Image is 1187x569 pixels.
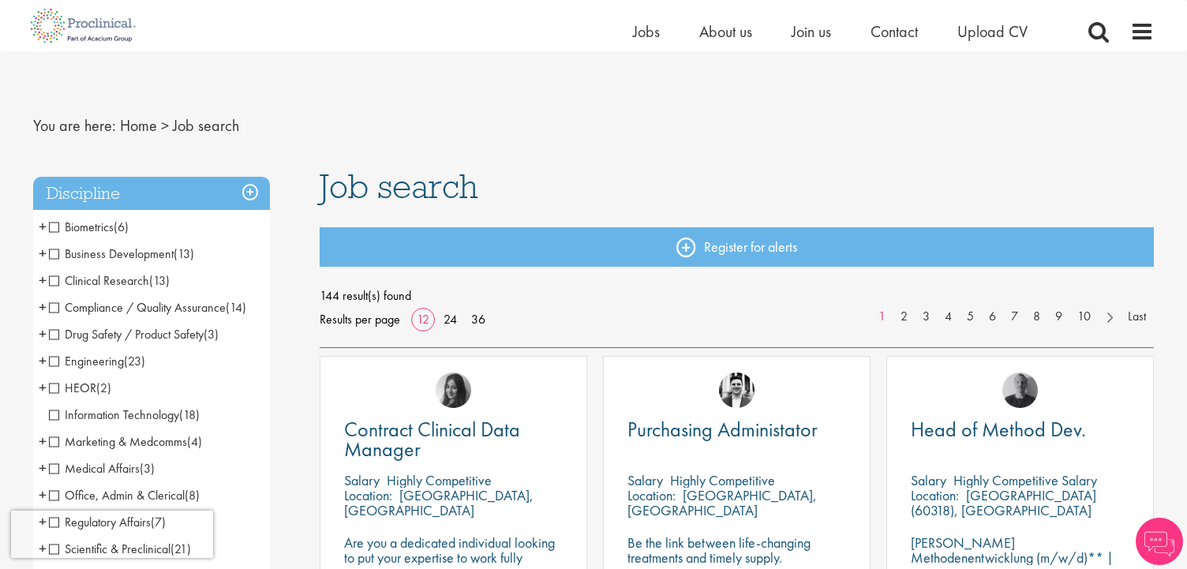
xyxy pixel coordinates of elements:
a: 9 [1047,308,1070,326]
img: Edward Little [719,372,755,408]
span: Marketing & Medcomms [49,433,187,450]
span: Office, Admin & Clerical [49,487,185,503]
a: 4 [937,308,960,326]
iframe: reCAPTCHA [11,511,213,558]
span: + [39,483,47,507]
span: (3) [140,460,155,477]
span: HEOR [49,380,111,396]
span: Information Technology [49,406,179,423]
a: About us [699,21,752,42]
a: Head of Method Dev. [911,420,1129,440]
a: 1 [871,308,893,326]
span: Results per page [320,308,400,331]
a: Purchasing Administator [627,420,846,440]
span: Head of Method Dev. [911,416,1086,443]
a: Join us [792,21,831,42]
span: Biometrics [49,219,129,235]
span: Clinical Research [49,272,170,289]
span: Compliance / Quality Assurance [49,299,226,316]
span: Salary [627,471,663,489]
span: + [39,429,47,453]
span: Marketing & Medcomms [49,433,202,450]
a: breadcrumb link [120,115,157,136]
span: (18) [179,406,200,423]
a: 24 [438,311,462,328]
span: Biometrics [49,219,114,235]
p: Highly Competitive Salary [953,471,1097,489]
span: Information Technology [49,406,200,423]
span: (13) [174,245,194,262]
span: (23) [124,353,145,369]
a: 7 [1003,308,1026,326]
span: Salary [911,471,946,489]
span: Engineering [49,353,124,369]
span: Location: [344,486,392,504]
a: 8 [1025,308,1048,326]
a: 2 [893,308,916,326]
span: You are here: [33,115,116,136]
a: 36 [466,311,491,328]
span: Location: [911,486,959,504]
span: + [39,456,47,480]
span: + [39,322,47,346]
span: (4) [187,433,202,450]
p: Be the link between life-changing treatments and timely supply. [627,535,846,565]
span: Contract Clinical Data Manager [344,416,520,462]
span: Drug Safety / Product Safety [49,326,204,343]
span: Drug Safety / Product Safety [49,326,219,343]
a: Jobs [633,21,660,42]
span: HEOR [49,380,96,396]
span: Clinical Research [49,272,149,289]
span: Compliance / Quality Assurance [49,299,246,316]
p: [GEOGRAPHIC_DATA] (60318), [GEOGRAPHIC_DATA] [911,486,1096,519]
a: Contact [871,21,918,42]
img: Heidi Hennigan [436,372,471,408]
span: (6) [114,219,129,235]
span: (3) [204,326,219,343]
span: Salary [344,471,380,489]
img: Chatbot [1136,518,1183,565]
span: Location: [627,486,676,504]
span: Business Development [49,245,194,262]
img: Felix Zimmer [1002,372,1038,408]
p: Highly Competitive [670,471,775,489]
h3: Discipline [33,177,270,211]
a: Upload CV [957,21,1028,42]
span: (13) [149,272,170,289]
p: [GEOGRAPHIC_DATA], [GEOGRAPHIC_DATA] [627,486,817,519]
p: Highly Competitive [387,471,492,489]
span: (8) [185,487,200,503]
span: Business Development [49,245,174,262]
a: 6 [981,308,1004,326]
span: + [39,349,47,372]
a: Register for alerts [320,227,1155,267]
span: (2) [96,380,111,396]
span: Medical Affairs [49,460,155,477]
span: + [39,241,47,265]
span: Job search [320,165,478,208]
span: Engineering [49,353,145,369]
a: 5 [959,308,982,326]
a: 12 [411,311,435,328]
span: + [39,268,47,292]
span: (14) [226,299,246,316]
span: Purchasing Administator [627,416,818,443]
p: [GEOGRAPHIC_DATA], [GEOGRAPHIC_DATA] [344,486,534,519]
span: > [161,115,169,136]
span: + [39,215,47,238]
span: Medical Affairs [49,460,140,477]
span: 144 result(s) found [320,284,1155,308]
a: 3 [915,308,938,326]
a: 10 [1069,308,1099,326]
a: Last [1120,308,1154,326]
span: + [39,295,47,319]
